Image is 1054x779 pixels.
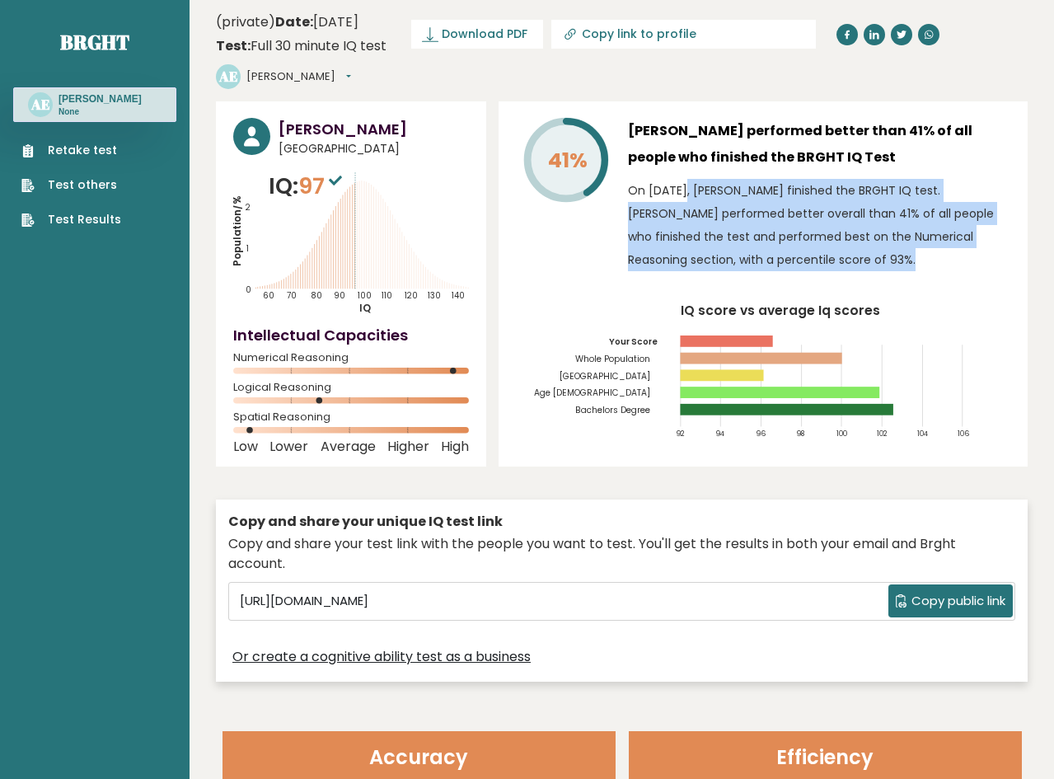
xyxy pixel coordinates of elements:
tspan: 106 [958,429,970,439]
span: Spatial Reasoning [233,414,469,420]
tspan: 98 [797,429,805,439]
button: Copy public link [888,584,1013,617]
span: Higher [387,443,429,450]
div: Copy and share your unique IQ test link [228,512,1015,532]
tspan: 0 [246,284,251,295]
b: Date: [275,12,313,31]
tspan: 104 [918,429,929,439]
tspan: 120 [405,290,418,301]
tspan: 96 [757,429,766,439]
tspan: 80 [311,290,322,301]
span: Low [233,443,258,450]
a: Or create a cognitive ability test as a business [232,647,531,667]
a: Retake test [21,142,121,159]
tspan: Age [DEMOGRAPHIC_DATA] [535,387,651,400]
tspan: 100 [837,429,848,439]
tspan: 41% [548,146,588,175]
p: On [DATE], [PERSON_NAME] finished the BRGHT IQ test. [PERSON_NAME] performed better overall than ... [628,179,1010,271]
h4: Intellectual Capacities [233,324,469,346]
tspan: 90 [334,290,345,301]
a: Test Results [21,211,121,228]
tspan: Your Score [610,336,658,348]
a: Download PDF [411,20,543,49]
span: [GEOGRAPHIC_DATA] [279,140,469,157]
tspan: [GEOGRAPHIC_DATA] [560,370,651,382]
button: [PERSON_NAME] [246,68,351,85]
a: Test others [21,176,121,194]
tspan: 60 [263,290,274,301]
p: IQ: [269,170,346,203]
tspan: 94 [716,429,725,439]
tspan: 140 [452,290,466,301]
h3: [PERSON_NAME] performed better than 41% of all people who finished the BRGHT IQ Test [628,118,1010,171]
tspan: 100 [358,290,372,301]
tspan: 70 [287,290,297,301]
h3: [PERSON_NAME] [279,118,469,140]
tspan: 92 [676,429,685,439]
tspan: Population/% [231,195,244,266]
tspan: IQ [359,303,371,316]
span: High [441,443,469,450]
span: Download PDF [442,26,527,43]
span: Logical Reasoning [233,384,469,391]
tspan: Whole Population [576,353,651,365]
span: Numerical Reasoning [233,354,469,361]
h3: [PERSON_NAME] [59,92,142,106]
div: (private) [216,12,386,56]
tspan: 110 [382,290,393,301]
span: Average [321,443,376,450]
p: None [59,106,142,118]
tspan: 130 [428,290,441,301]
text: AE [218,67,238,86]
span: 97 [298,171,346,201]
div: Full 30 minute IQ test [216,36,386,56]
a: Brght [60,29,129,55]
tspan: Bachelors Degree [576,404,651,416]
div: Copy and share your test link with the people you want to test. You'll get the results in both yo... [228,534,1015,574]
tspan: 1 [246,243,249,254]
b: Test: [216,36,251,55]
tspan: 102 [878,429,888,439]
tspan: IQ score vs average Iq scores [682,302,881,319]
tspan: 2 [246,203,251,214]
span: Lower [269,443,308,450]
text: AE [30,95,50,114]
span: Copy public link [911,592,1005,611]
time: [DATE] [275,12,358,32]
